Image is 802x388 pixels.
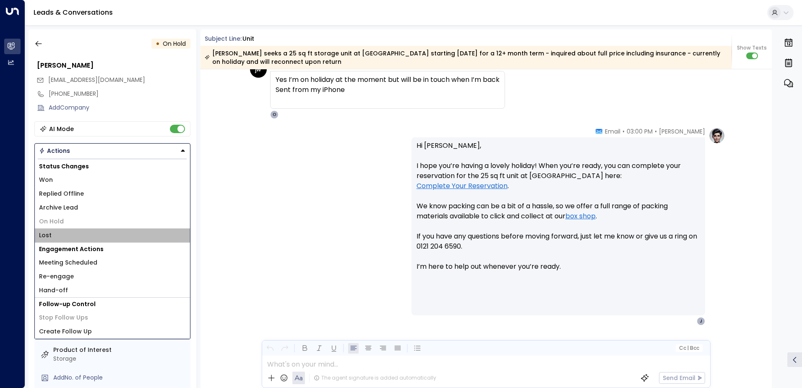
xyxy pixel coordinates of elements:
[49,89,190,98] div: [PHONE_NUMBER]
[35,298,190,311] h1: Follow-up Control
[35,160,190,173] h1: Status Changes
[205,49,727,66] div: [PERSON_NAME] seeks a 25 sq ft storage unit at [GEOGRAPHIC_DATA] starting [DATE] for a 12+ month ...
[48,76,145,84] span: justinkwhitehouse@googlemail.com
[39,258,97,267] span: Meeting Scheduled
[276,75,500,105] div: Yes I’m on holiday at the moment but will be in touch when I’m back
[314,374,436,382] div: The agent signature is added automatically
[737,44,767,52] span: Show Texts
[34,143,190,158] button: Actions
[39,147,70,155] div: Actions
[34,143,190,158] div: Button group with a nested menu
[565,211,596,221] a: box shop
[417,141,700,282] p: Hi [PERSON_NAME], I hope you’re having a lovely holiday! When you’re ready, you can complete your...
[270,110,279,119] div: O
[39,231,52,240] span: Lost
[417,181,508,191] a: Complete Your Reservation
[622,127,625,136] span: •
[39,272,74,281] span: Re-engage
[39,189,84,198] span: Replied Offline
[276,85,500,95] div: Sent from my iPhone
[242,34,254,43] div: Unit
[627,127,653,136] span: 03:00 PM
[659,127,705,136] span: [PERSON_NAME]
[37,60,190,71] div: [PERSON_NAME]
[49,103,190,112] div: AddCompany
[279,343,290,354] button: Redo
[675,344,702,352] button: Cc|Bcc
[39,286,68,295] span: Hand-off
[39,313,88,322] span: Stop Follow Ups
[53,373,187,382] div: AddNo. of People
[163,39,186,48] span: On Hold
[265,343,275,354] button: Undo
[156,36,160,51] div: •
[697,317,705,325] div: J
[48,76,145,84] span: [EMAIL_ADDRESS][DOMAIN_NAME]
[35,243,190,256] h1: Engagement Actions
[39,327,92,336] span: Create Follow Up
[687,345,689,351] span: |
[53,354,187,363] div: Storage
[655,127,657,136] span: •
[205,34,242,43] span: Subject Line:
[39,217,64,226] span: On Hold
[34,8,113,17] a: Leads & Conversations
[39,203,78,212] span: Archive Lead
[53,346,187,354] label: Product of Interest
[250,61,267,78] div: jw
[605,127,620,136] span: Email
[679,345,699,351] span: Cc Bcc
[708,127,725,144] img: profile-logo.png
[49,125,74,133] div: AI Mode
[39,176,53,184] span: Won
